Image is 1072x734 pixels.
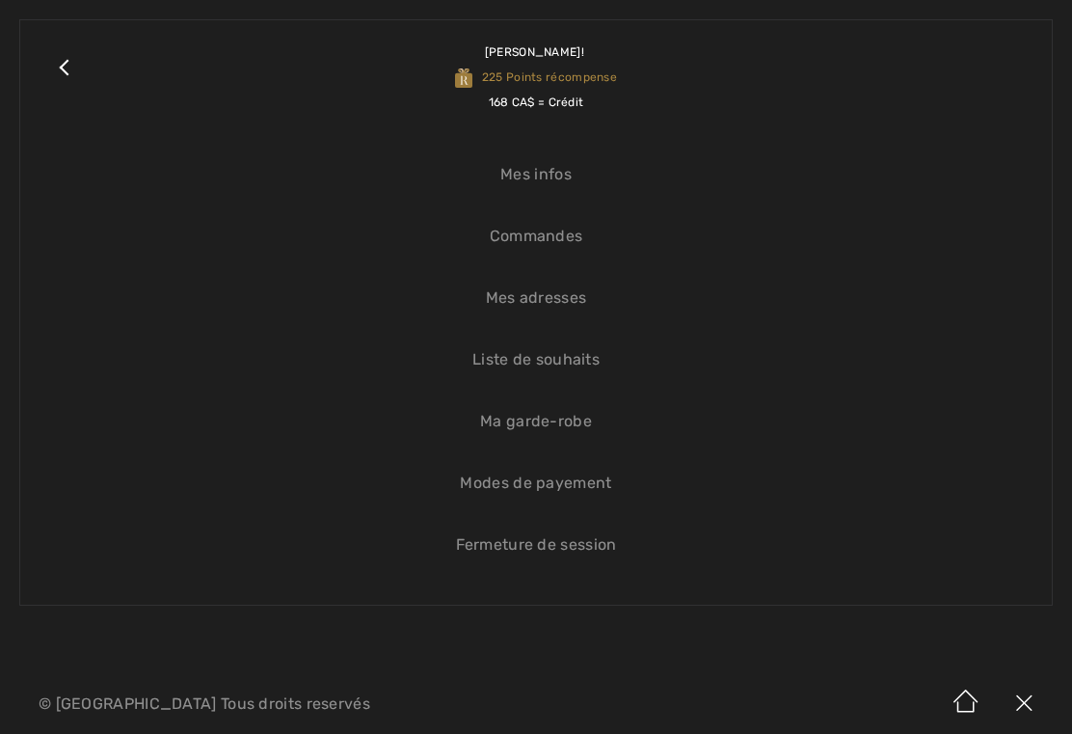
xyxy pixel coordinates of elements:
[40,524,1032,566] a: Fermeture de session
[995,674,1053,734] img: X
[937,674,995,734] img: Accueil
[40,339,1032,381] a: Liste de souhaits
[40,462,1032,504] a: Modes de payement
[40,215,1032,258] a: Commandes
[489,95,584,109] span: 168 CA$ = Crédit
[485,45,584,59] span: [PERSON_NAME]!
[39,697,630,711] p: © [GEOGRAPHIC_DATA] Tous droits reservés
[40,153,1032,196] a: Mes infos
[45,14,85,31] span: Chat
[40,400,1032,443] a: Ma garde-robe
[455,70,617,84] span: 225 Points récompense
[40,277,1032,319] a: Mes adresses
